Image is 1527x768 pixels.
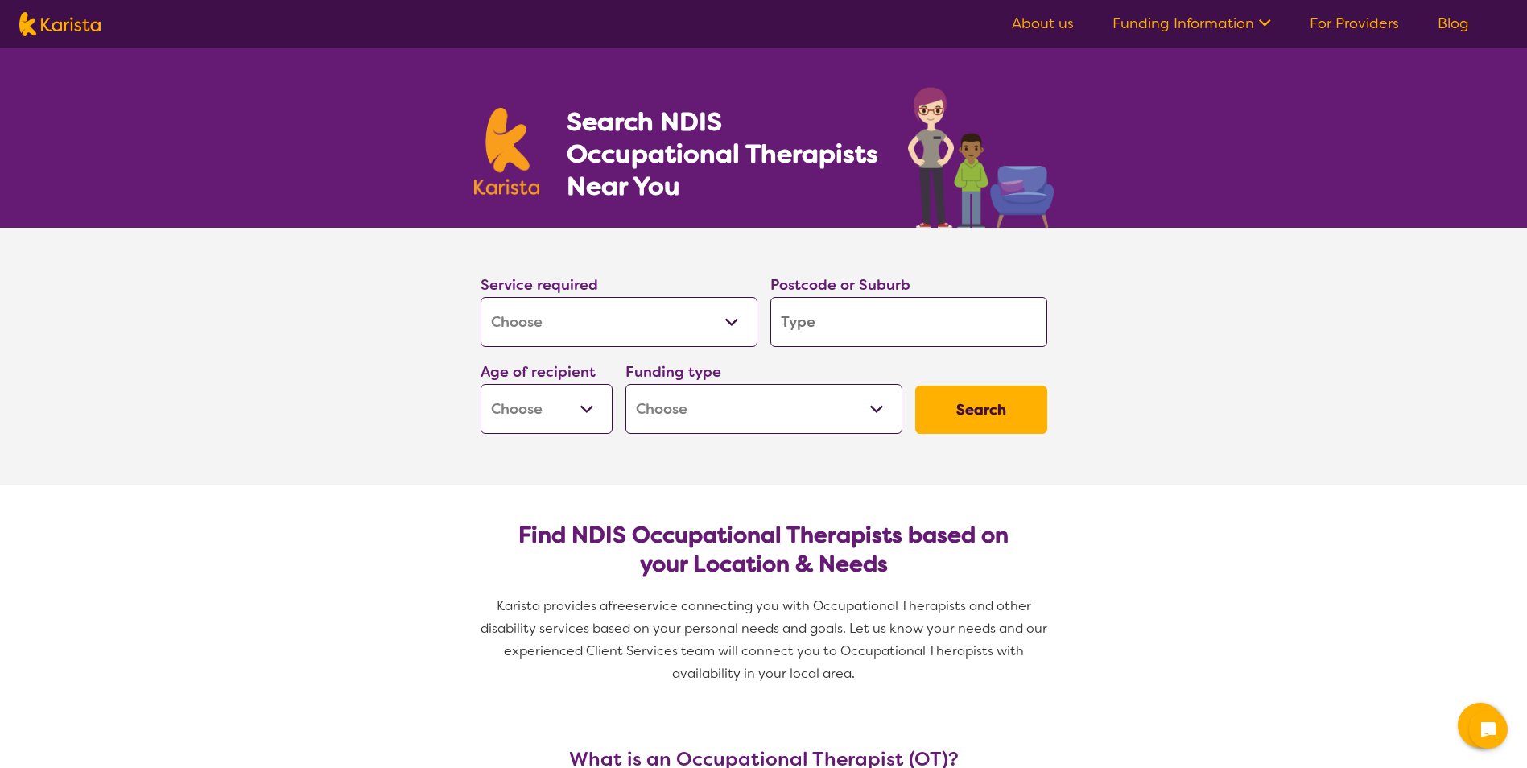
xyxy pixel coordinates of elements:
[497,597,608,614] span: Karista provides a
[625,362,721,382] label: Funding type
[608,597,633,614] span: free
[19,12,101,36] img: Karista logo
[1310,14,1399,33] a: For Providers
[1438,14,1469,33] a: Blog
[481,597,1050,682] span: service connecting you with Occupational Therapists and other disability services based on your p...
[567,105,880,202] h1: Search NDIS Occupational Therapists Near You
[1012,14,1074,33] a: About us
[908,87,1054,228] img: occupational-therapy
[1112,14,1271,33] a: Funding Information
[915,386,1047,434] button: Search
[1458,703,1503,748] button: Channel Menu
[493,521,1034,579] h2: Find NDIS Occupational Therapists based on your Location & Needs
[770,275,910,295] label: Postcode or Suburb
[481,362,596,382] label: Age of recipient
[770,297,1047,347] input: Type
[474,108,540,195] img: Karista logo
[481,275,598,295] label: Service required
